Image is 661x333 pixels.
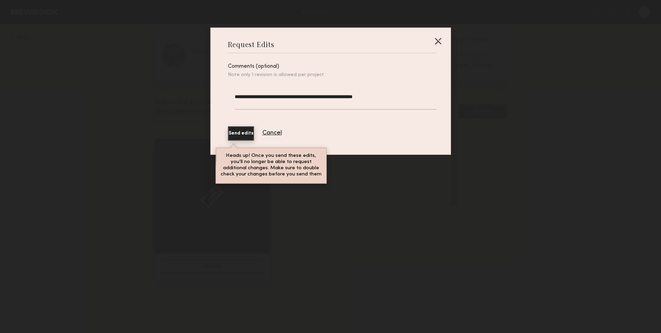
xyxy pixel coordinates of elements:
[262,130,282,136] button: Cancel
[221,152,322,177] p: Heads up! Once you send these edits, you’ll no longer be able to request additional changes. Make...
[228,72,437,78] div: Note only 1 revision is allowed per project.
[228,126,254,141] button: Send edits
[228,64,437,69] div: Comments (optional)
[228,40,274,49] div: Request Edits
